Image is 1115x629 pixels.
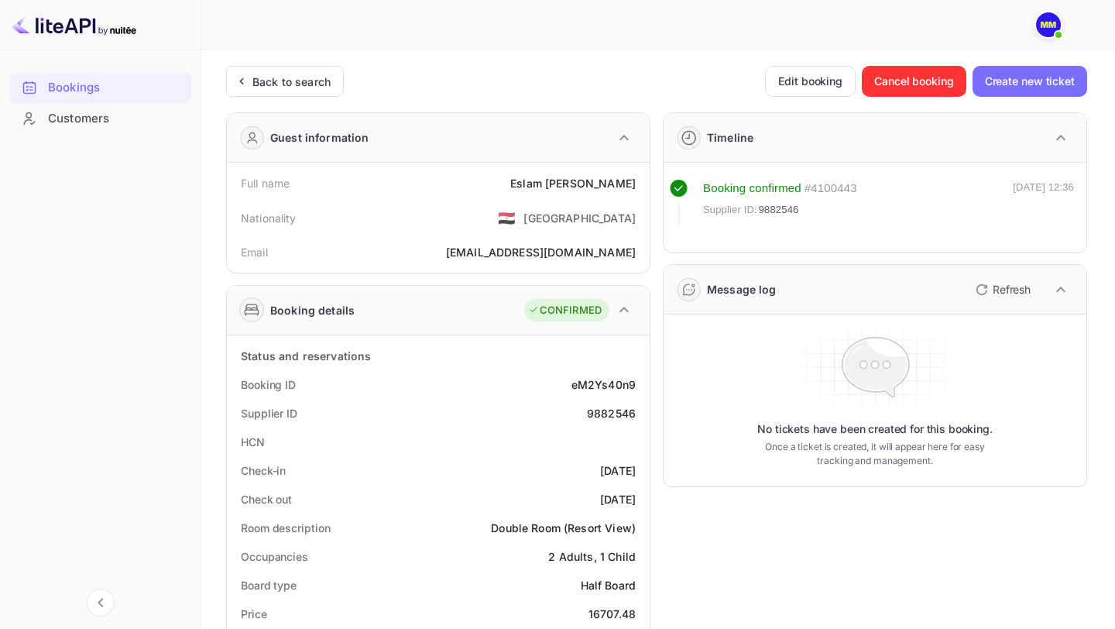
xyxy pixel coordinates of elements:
div: Price [241,606,267,622]
img: Mohamed Mansour [1036,12,1061,37]
div: Double Room (Resort View) [491,520,636,536]
div: # 4100443 [805,180,857,198]
button: Cancel booking [862,66,966,97]
div: Booking ID [241,376,296,393]
div: Timeline [707,129,753,146]
div: Nationality [241,210,297,226]
span: Supplier ID: [703,202,757,218]
p: Once a ticket is created, it will appear here for easy tracking and management. [762,440,988,468]
button: Collapse navigation [87,589,115,617]
div: 2 Adults, 1 Child [548,548,636,565]
div: [DATE] 12:36 [1013,180,1074,225]
div: [EMAIL_ADDRESS][DOMAIN_NAME] [446,244,636,260]
div: Check out [241,491,292,507]
div: Customers [48,110,184,128]
div: Message log [707,281,777,297]
div: [DATE] [600,462,636,479]
div: [DATE] [600,491,636,507]
div: Room description [241,520,330,536]
img: LiteAPI logo [12,12,136,37]
div: eM2Ys40n9 [571,376,636,393]
div: Full name [241,175,290,191]
div: Guest information [270,129,369,146]
div: Occupancies [241,548,308,565]
div: Eslam [PERSON_NAME] [510,175,636,191]
div: Check-in [241,462,286,479]
a: Bookings [9,73,191,101]
div: Supplier ID [241,405,297,421]
div: CONFIRMED [528,303,602,318]
div: Status and reservations [241,348,371,364]
span: 9882546 [759,202,799,218]
div: Back to search [252,74,331,90]
button: Edit booking [765,66,856,97]
button: Refresh [966,277,1037,302]
div: Booking details [270,302,355,318]
div: 16707.48 [588,606,636,622]
p: No tickets have been created for this booking. [757,421,993,437]
p: Refresh [993,281,1031,297]
div: Half Board [581,577,636,593]
div: [GEOGRAPHIC_DATA] [523,210,636,226]
div: HCN [241,434,265,450]
div: Bookings [48,79,184,97]
div: Email [241,244,268,260]
button: Create new ticket [973,66,1087,97]
div: Booking confirmed [703,180,801,198]
span: United States [498,204,516,232]
div: Bookings [9,73,191,103]
div: Board type [241,577,297,593]
div: Customers [9,104,191,134]
a: Customers [9,104,191,132]
div: 9882546 [587,405,636,421]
